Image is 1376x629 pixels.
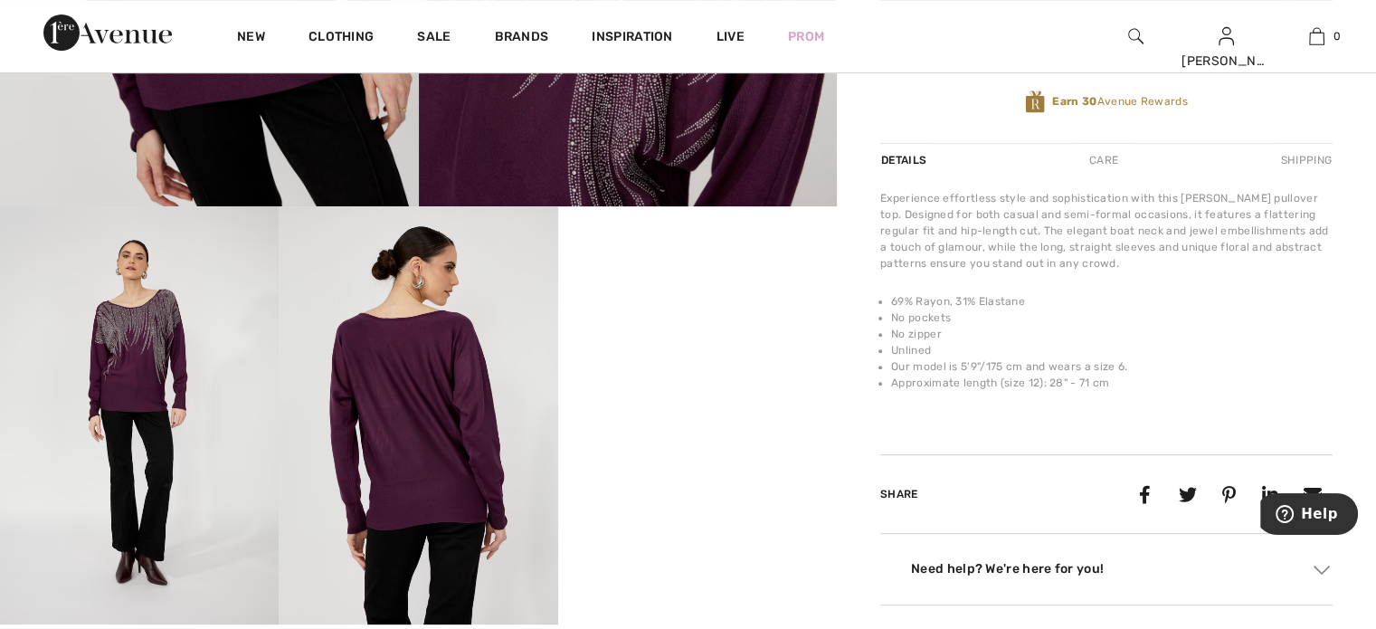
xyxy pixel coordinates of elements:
[788,27,824,46] a: Prom
[1276,144,1333,176] div: Shipping
[1074,144,1134,176] div: Care
[417,29,451,48] a: Sale
[1309,25,1324,47] img: My Bag
[891,293,1333,310] li: 69% Rayon, 31% Elastane
[1025,90,1045,114] img: Avenue Rewards
[1052,95,1096,108] strong: Earn 30
[880,190,1333,272] div: Experience effortless style and sophistication with this [PERSON_NAME] pullover top. Designed for...
[891,342,1333,358] li: Unlined
[891,326,1333,342] li: No zipper
[43,14,172,51] img: 1ère Avenue
[1333,28,1341,44] span: 0
[1272,25,1361,47] a: 0
[592,29,672,48] span: Inspiration
[237,29,265,48] a: New
[1052,93,1187,110] span: Avenue Rewards
[495,29,549,48] a: Brands
[1219,27,1234,44] a: Sign In
[558,206,837,346] video: Your browser does not support the video tag.
[1219,25,1234,47] img: My Info
[1128,25,1144,47] img: search the website
[880,556,1333,583] div: Need help? We're here for you!
[1314,565,1330,574] img: Arrow2.svg
[891,310,1333,326] li: No pockets
[880,488,918,500] span: Share
[880,144,931,176] div: Details
[891,375,1333,391] li: Approximate length (size 12): 28" - 71 cm
[1260,493,1358,538] iframe: Opens a widget where you can find more information
[308,29,374,48] a: Clothing
[1181,52,1270,71] div: [PERSON_NAME]
[891,358,1333,375] li: Our model is 5'9"/175 cm and wears a size 6.
[279,206,557,624] img: Floral Jewel Boat Neck Pullover Style 253772. 4
[716,27,745,46] a: Live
